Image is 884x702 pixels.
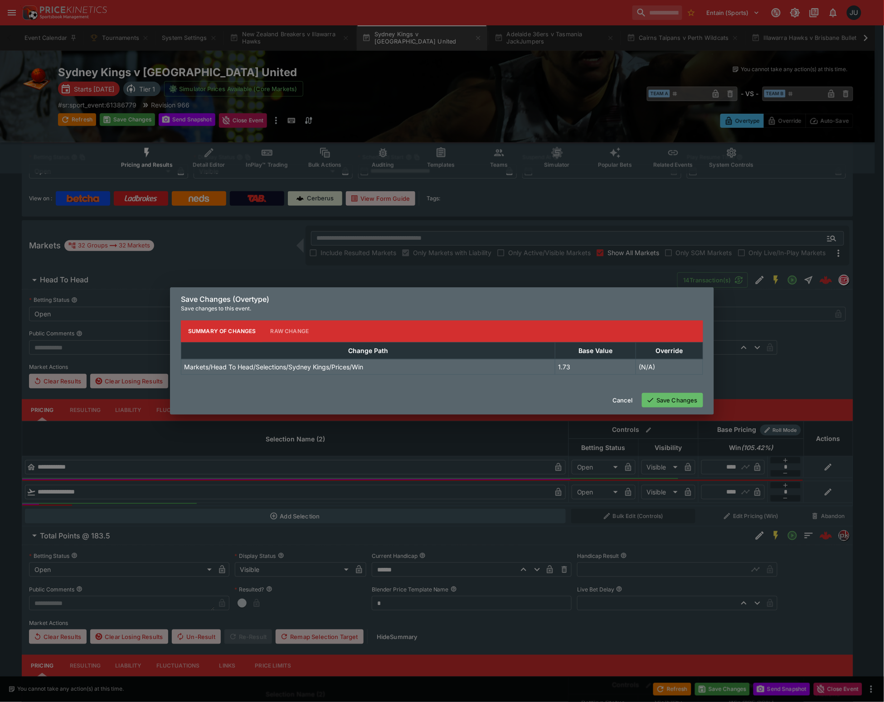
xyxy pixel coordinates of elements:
[181,295,703,304] h6: Save Changes (Overtype)
[181,342,555,359] th: Change Path
[607,393,638,407] button: Cancel
[555,342,636,359] th: Base Value
[181,304,703,313] p: Save changes to this event.
[184,362,363,372] p: Markets/Head To Head/Selections/Sydney Kings/Prices/Win
[181,320,263,342] button: Summary of Changes
[555,359,636,374] td: 1.73
[263,320,316,342] button: Raw Change
[636,342,703,359] th: Override
[636,359,703,374] td: (N/A)
[642,393,703,407] button: Save Changes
